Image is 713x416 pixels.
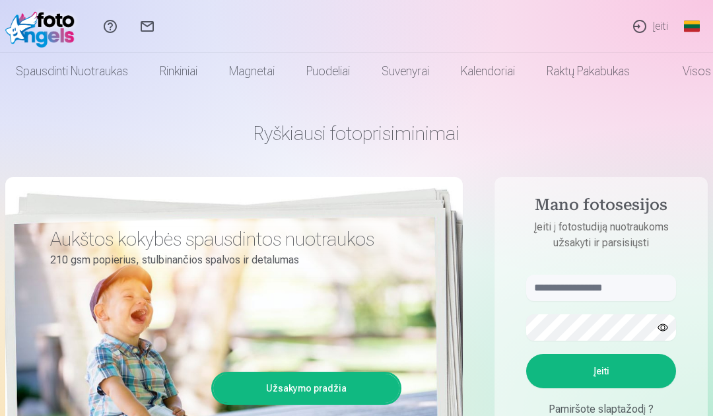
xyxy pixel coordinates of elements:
[513,195,689,219] h4: Mano fotosesijos
[290,53,366,90] a: Puodeliai
[50,227,391,251] h3: Aukštos kokybės spausdintos nuotraukos
[513,219,689,251] p: Įeiti į fotostudiją nuotraukoms užsakyti ir parsisiųsti
[5,121,708,145] h1: Ryškiausi fotoprisiminimai
[526,354,676,388] button: Įeiti
[213,53,290,90] a: Magnetai
[366,53,445,90] a: Suvenyrai
[445,53,531,90] a: Kalendoriai
[50,251,391,269] p: 210 gsm popierius, stulbinančios spalvos ir detalumas
[531,53,646,90] a: Raktų pakabukas
[5,5,81,48] img: /fa2
[144,53,213,90] a: Rinkiniai
[213,374,399,403] a: Užsakymo pradžia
